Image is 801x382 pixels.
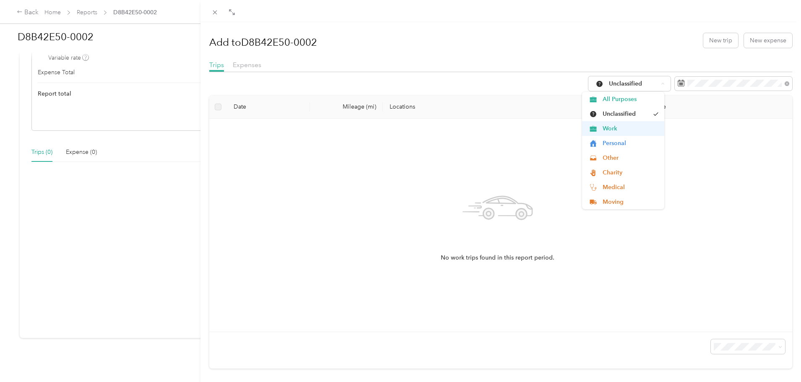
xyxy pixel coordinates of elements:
th: Mileage (mi) [310,96,383,119]
span: Trips [209,61,224,69]
button: New expense [744,33,792,48]
th: Date [227,96,310,119]
th: Purpose [637,96,792,119]
span: Personal [603,139,658,148]
span: Moving [603,197,658,206]
h1: Add to D8B42E50-0002 [209,32,317,52]
span: All Purposes [603,95,658,104]
th: Locations [383,96,637,119]
span: Medical [603,183,658,192]
span: Charity [603,168,658,177]
span: Expenses [233,61,261,69]
span: Work [603,124,658,133]
span: Unclassified [603,109,649,118]
span: Unclassified [609,81,658,87]
span: No work trips found in this report period. [441,253,554,262]
span: Other [603,153,658,162]
button: New trip [703,33,738,48]
iframe: Everlance-gr Chat Button Frame [754,335,801,382]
